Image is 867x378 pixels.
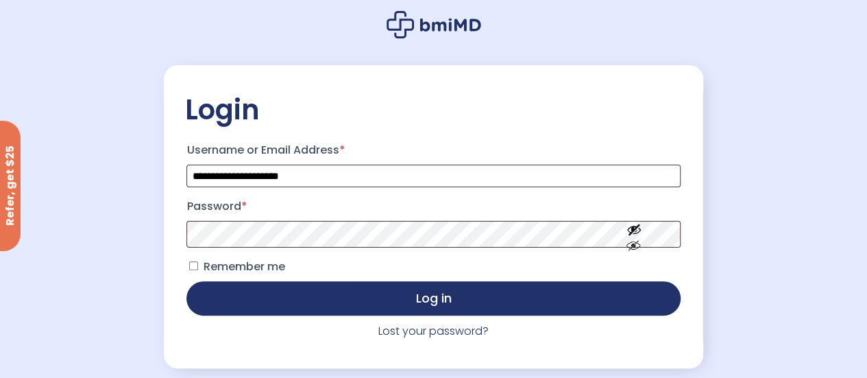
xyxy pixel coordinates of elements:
[186,139,680,161] label: Username or Email Address
[186,281,680,316] button: Log in
[203,259,284,274] span: Remember me
[189,261,198,270] input: Remember me
[186,196,680,217] label: Password
[378,323,489,339] a: Lost your password?
[596,211,672,258] button: Show password
[184,93,682,127] h2: Login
